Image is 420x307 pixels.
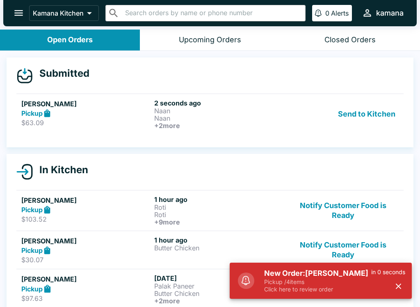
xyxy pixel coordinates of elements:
div: Closed Orders [324,35,376,45]
div: Upcoming Orders [179,35,241,45]
input: Search orders by name or phone number [123,7,302,19]
p: Pickup / 4 items [264,278,371,286]
p: Naan [154,107,284,115]
h5: [PERSON_NAME] [21,99,151,109]
p: $30.07 [21,256,151,264]
p: Roti [154,211,284,218]
strong: Pickup [21,206,43,214]
p: Butter Chicken [154,244,284,252]
p: Palak Paneer [154,282,284,290]
h5: [PERSON_NAME] [21,274,151,284]
h4: Submitted [33,67,89,80]
button: open drawer [8,2,29,23]
p: Roti [154,204,284,211]
p: in 0 seconds [371,268,405,276]
p: $103.52 [21,215,151,223]
h6: + 2 more [154,122,284,129]
div: kamana [376,8,404,18]
h6: 1 hour ago [154,195,284,204]
p: $63.09 [21,119,151,127]
h5: [PERSON_NAME] [21,236,151,246]
h6: + 2 more [154,297,284,305]
h5: New Order: [PERSON_NAME] [264,268,371,278]
h6: + 9 more [154,218,284,226]
p: Alerts [331,9,349,17]
p: $97.63 [21,294,151,302]
h6: 2 seconds ago [154,99,284,107]
strong: Pickup [21,109,43,117]
button: Kamana Kitchen [29,5,99,21]
p: 0 [325,9,329,17]
p: Butter Chicken [154,290,284,297]
button: Notify Customer Food is Ready [288,236,399,264]
button: Notify Customer Food is Ready [288,195,399,226]
div: Open Orders [47,35,93,45]
p: Naan [154,115,284,122]
p: Click here to review order [264,286,371,293]
h5: [PERSON_NAME] [21,195,151,205]
a: [PERSON_NAME]Pickup$63.092 seconds agoNaanNaan+2moreSend to Kitchen [16,94,404,134]
h6: 1 hour ago [154,236,284,244]
button: Send to Kitchen [335,99,399,129]
button: kamana [358,4,407,22]
h6: [DATE] [154,274,284,282]
a: [PERSON_NAME]Pickup$103.521 hour agoRotiRoti+9moreNotify Customer Food is Ready [16,190,404,231]
strong: Pickup [21,285,43,293]
h4: In Kitchen [33,164,88,176]
p: Kamana Kitchen [33,9,84,17]
a: [PERSON_NAME]Pickup$30.071 hour agoButter ChickenNotify Customer Food is Ready [16,231,404,269]
strong: Pickup [21,246,43,254]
